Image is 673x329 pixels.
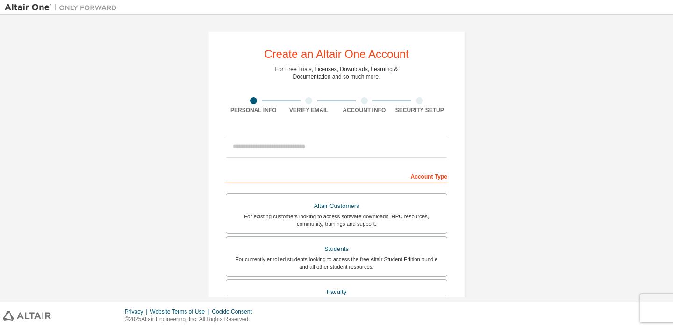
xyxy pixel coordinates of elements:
div: Security Setup [392,107,448,114]
div: Cookie Consent [212,308,257,315]
div: For currently enrolled students looking to access the free Altair Student Edition bundle and all ... [232,256,441,271]
div: Account Type [226,168,447,183]
div: Account Info [336,107,392,114]
div: Personal Info [226,107,281,114]
div: For Free Trials, Licenses, Downloads, Learning & Documentation and so much more. [275,65,398,80]
div: Create an Altair One Account [264,49,409,60]
div: Verify Email [281,107,337,114]
div: Website Terms of Use [150,308,212,315]
div: Altair Customers [232,200,441,213]
div: Faculty [232,286,441,299]
div: Students [232,243,441,256]
p: © 2025 Altair Engineering, Inc. All Rights Reserved. [125,315,258,323]
div: Privacy [125,308,150,315]
div: For existing customers looking to access software downloads, HPC resources, community, trainings ... [232,213,441,228]
img: altair_logo.svg [3,311,51,321]
img: Altair One [5,3,122,12]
